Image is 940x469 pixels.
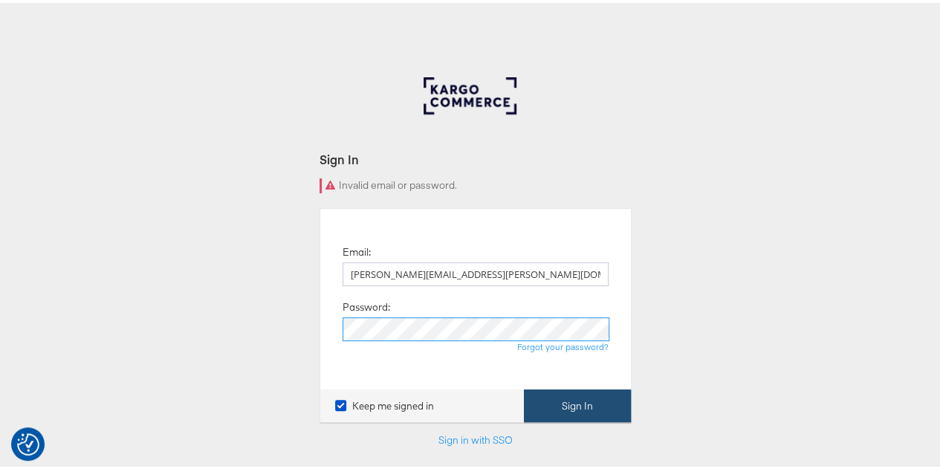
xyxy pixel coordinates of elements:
[335,396,434,410] label: Keep me signed in
[17,430,39,453] img: Revisit consent button
[343,242,371,256] label: Email:
[17,430,39,453] button: Consent Preferences
[320,148,632,165] div: Sign In
[517,338,609,349] a: Forgot your password?
[320,175,632,190] div: Invalid email or password.
[438,430,513,444] a: Sign in with SSO
[343,297,390,311] label: Password:
[524,386,631,420] button: Sign In
[343,259,609,283] input: Email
